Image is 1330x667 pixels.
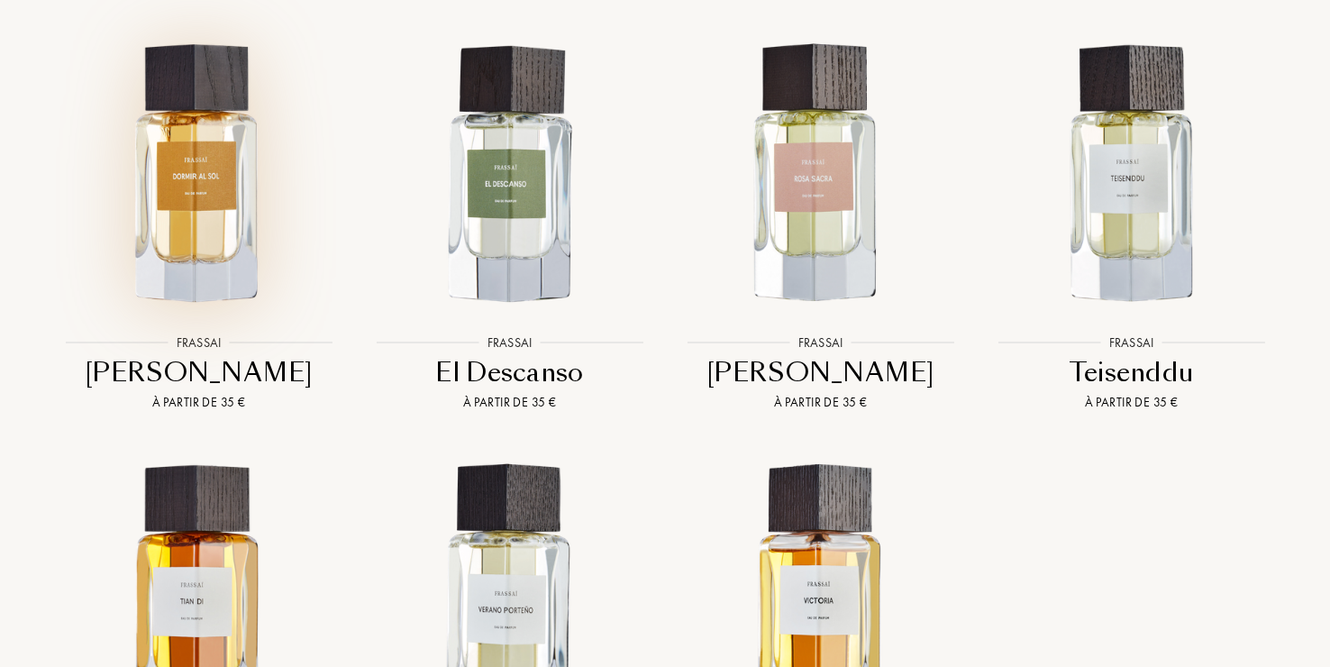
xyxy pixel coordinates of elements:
div: Teisenddu [983,355,1280,390]
img: Rosa Sacra Frassai [680,34,961,315]
div: Frassai [168,333,230,352]
div: Frassai [789,333,852,352]
a: Dormir Al Sol FrassaiFrassai[PERSON_NAME]À partir de 35 € [43,14,354,435]
div: À partir de 35 € [361,393,658,412]
img: Teisenddu Frassai [991,34,1271,315]
div: Frassai [1100,333,1162,352]
img: El Descanso Frassai [369,34,650,315]
div: [PERSON_NAME] [672,355,969,390]
div: [PERSON_NAME] [50,355,347,390]
div: Frassai [478,333,541,352]
div: À partir de 35 € [983,393,1280,412]
div: El Descanso [361,355,658,390]
div: À partir de 35 € [672,393,969,412]
a: El Descanso FrassaiFrassaiEl DescansoÀ partir de 35 € [354,14,665,435]
img: Dormir Al Sol Frassai [59,34,339,315]
a: Teisenddu FrassaiFrassaiTeisendduÀ partir de 35 € [976,14,1287,435]
div: À partir de 35 € [50,393,347,412]
a: Rosa Sacra FrassaiFrassai[PERSON_NAME]À partir de 35 € [665,14,976,435]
